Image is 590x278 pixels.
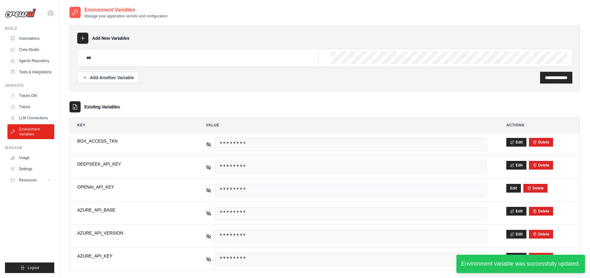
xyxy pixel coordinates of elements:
[7,124,54,139] a: Environment Variables
[84,104,120,110] h3: Existing Variables
[533,140,549,145] button: Delete
[506,138,526,147] button: Edit
[84,14,167,19] p: Manage your application secrets and configuration
[77,161,186,167] span: DEEPSEEK_API_KEY
[533,209,549,214] button: Delete
[5,8,36,18] img: Logo
[7,45,54,55] a: Crew Studio
[77,253,186,259] span: AZURE_API_KEY
[506,207,526,216] button: Edit
[7,102,54,112] a: Traces
[28,265,39,270] span: Logout
[19,178,37,183] span: Resources
[7,67,54,77] a: Tools & Integrations
[7,113,54,123] a: LLM Connections
[533,163,549,168] button: Delete
[527,186,544,191] button: Delete
[77,230,186,236] span: AZURE_API_VERSION
[77,207,186,213] span: AZURE_API_BASE
[7,34,54,43] a: Automations
[92,35,130,41] h3: Add New Variables
[5,26,54,31] div: Build
[70,118,193,133] th: Key
[77,184,186,190] span: OPENAI_API_KEY
[506,184,521,193] button: Edit
[506,161,526,170] button: Edit
[82,75,134,81] div: Add Another Variable
[7,91,54,101] a: Traces Old
[7,164,54,174] a: Settings
[5,262,54,273] button: Logout
[499,118,580,133] th: Actions
[506,253,526,262] button: Edit
[84,6,167,14] h2: Environment Variables
[198,118,494,133] th: Value
[533,232,549,237] button: Delete
[77,138,186,144] span: BOX_ACCESS_TKN
[7,56,54,66] a: Agents Repository
[7,153,54,163] a: Usage
[7,175,54,185] button: Resources
[5,83,54,88] div: Operate
[506,230,526,239] button: Edit
[77,72,139,84] button: Add Another Variable
[5,145,54,150] div: Manage
[456,255,585,273] div: Environment variable was successfully updated.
